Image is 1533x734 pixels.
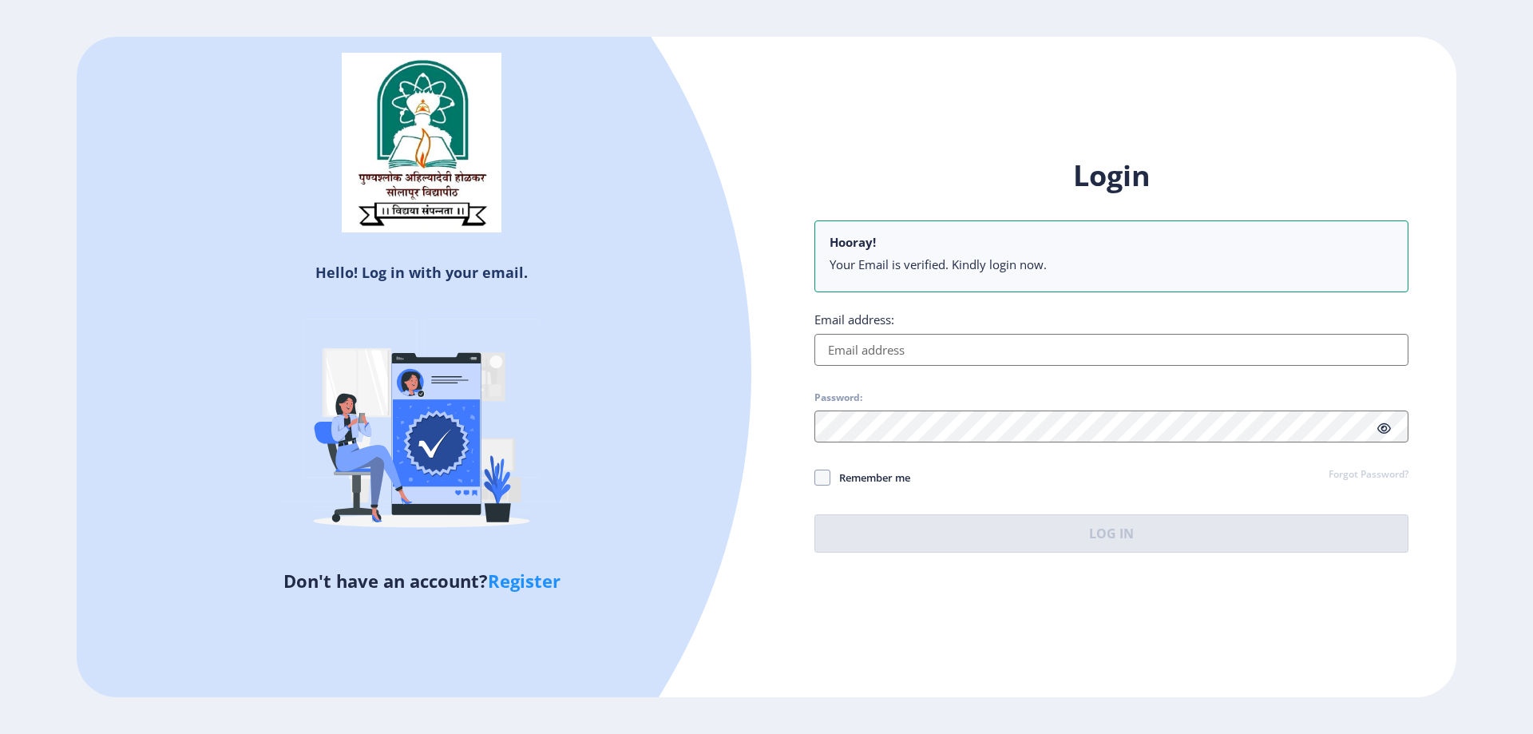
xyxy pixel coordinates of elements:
[814,391,862,404] label: Password:
[89,568,755,593] h5: Don't have an account?
[814,514,1408,553] button: Log In
[1329,468,1408,482] a: Forgot Password?
[814,311,894,327] label: Email address:
[830,256,1393,272] li: Your Email is verified. Kindly login now.
[282,288,561,568] img: Verified-rafiki.svg
[342,53,501,233] img: sulogo.png
[814,334,1408,366] input: Email address
[814,157,1408,195] h1: Login
[830,234,876,250] b: Hooray!
[488,569,561,593] a: Register
[830,468,910,487] span: Remember me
